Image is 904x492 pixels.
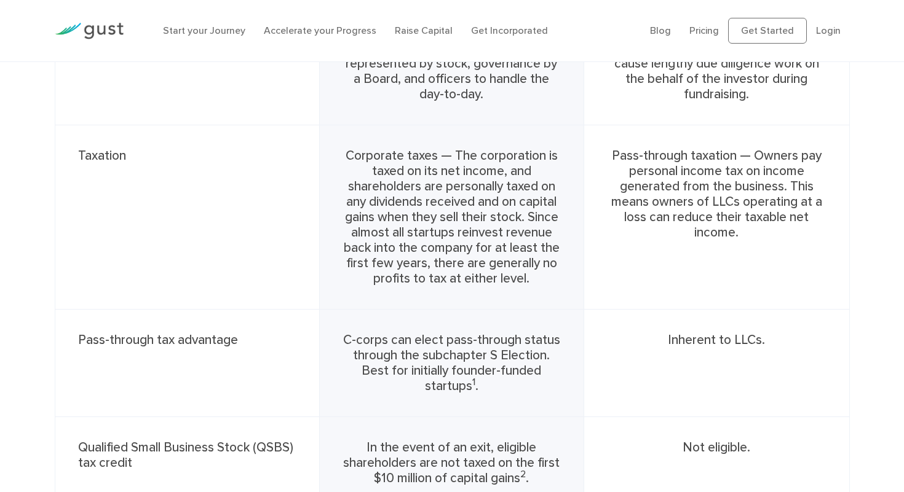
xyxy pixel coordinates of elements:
[55,125,320,310] div: Taxation
[728,18,807,44] a: Get Started
[472,377,475,388] sup: 1
[55,23,124,39] img: Gust Logo
[163,25,245,36] a: Start your Journey
[395,25,453,36] a: Raise Capital
[584,310,849,417] div: Inherent to LLCs.
[264,25,376,36] a: Accelerate your Progress
[520,469,526,480] sup: 2
[471,25,548,36] a: Get Incorporated
[320,125,584,310] div: Corporate taxes — The corporation is taxed on its net income, and shareholders are personally tax...
[584,125,849,310] div: Pass-through taxation — Owners pay personal income tax on income generated from the business. Thi...
[689,25,719,36] a: Pricing
[816,25,841,36] a: Login
[320,310,584,417] div: C-corps can elect pass-through status through the subchapter S Election. Best for initially found...
[55,310,320,417] div: Pass-through tax advantage
[650,25,671,36] a: Blog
